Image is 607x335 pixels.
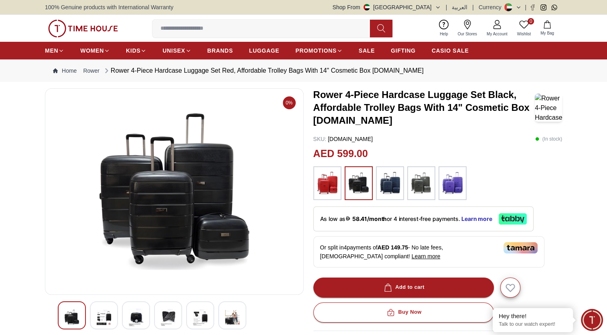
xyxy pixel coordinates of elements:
img: Rower 4-Piece Hardcase Luggage Set Red, Affordable Trolley Bags With 14" Cosmetic Box IN4.Red [225,308,240,327]
span: CASIO SALE [432,47,469,55]
button: Shop From[GEOGRAPHIC_DATA] [333,3,441,11]
div: Chat Widget [581,309,603,331]
a: GIFTING [391,43,416,58]
img: Rower 4-Piece Hardcase Luggage Set Black, Affordable Trolley Bags With 14" Cosmetic Box IN4.Black [535,94,562,122]
img: Rower 4-Piece Hardcase Luggage Set Red, Affordable Trolley Bags With 14" Cosmetic Box IN4.Red [129,308,143,327]
p: ( In stock ) [535,135,562,143]
span: | [525,3,526,11]
span: Wishlist [514,31,534,37]
a: SALE [359,43,375,58]
span: Our Stores [455,31,480,37]
img: ... [317,170,337,196]
h2: AED 599.00 [313,146,368,161]
img: Rower 4-Piece Hardcase Luggage Set Red, Affordable Trolley Bags With 14" Cosmetic Box IN4.Red [193,308,207,327]
a: UNISEX [162,43,191,58]
a: PROMOTIONS [295,43,343,58]
span: | [472,3,474,11]
span: SALE [359,47,375,55]
a: Rower [83,67,99,75]
span: Help [436,31,451,37]
button: Buy Now [313,302,494,323]
a: Instagram [540,4,546,10]
span: My Bag [537,30,557,36]
span: 100% Genuine products with International Warranty [45,3,173,11]
a: MEN [45,43,64,58]
span: UNISEX [162,47,185,55]
a: CASIO SALE [432,43,469,58]
a: Facebook [530,4,536,10]
a: BRANDS [207,43,233,58]
span: Learn more [412,253,441,259]
img: United Arab Emirates [363,4,370,10]
a: LUGGAGE [249,43,280,58]
span: PROMOTIONS [295,47,337,55]
div: Currency [479,3,505,11]
a: Our Stores [453,18,482,39]
span: BRANDS [207,47,233,55]
span: WOMEN [80,47,104,55]
span: KIDS [126,47,140,55]
img: Rower 4-Piece Hardcase Luggage Set Red, Affordable Trolley Bags With 14" Cosmetic Box IN4.Red [65,308,79,327]
p: Talk to our watch expert! [499,321,567,328]
div: Buy Now [385,308,421,317]
span: SKU : [313,136,327,142]
span: My Account [483,31,511,37]
img: ... [411,170,431,196]
span: AED 149.75 [378,244,408,251]
nav: Breadcrumb [45,59,562,82]
img: ... [48,20,118,37]
span: GIFTING [391,47,416,55]
button: Add to cart [313,278,494,298]
a: Home [53,67,77,75]
span: | [446,3,447,11]
button: My Bag [536,19,559,38]
span: MEN [45,47,58,55]
p: [DOMAIN_NAME] [313,135,373,143]
img: Tamara [503,242,538,253]
a: KIDS [126,43,146,58]
span: LUGGAGE [249,47,280,55]
a: WOMEN [80,43,110,58]
div: Or split in 4 payments of - No late fees, [DEMOGRAPHIC_DATA] compliant! [313,236,544,268]
img: ... [443,170,463,196]
a: Whatsapp [551,4,557,10]
span: 0 [528,18,534,25]
span: 0% [283,96,296,109]
a: Help [435,18,453,39]
div: Rower 4-Piece Hardcase Luggage Set Red, Affordable Trolley Bags With 14" Cosmetic Box [DOMAIN_NAME] [103,66,424,76]
div: Add to cart [382,283,424,292]
h3: Rower 4-Piece Hardcase Luggage Set Black, Affordable Trolley Bags With 14" Cosmetic Box [DOMAIN_N... [313,88,535,127]
button: العربية [452,3,467,11]
img: ... [349,170,369,196]
a: 0Wishlist [512,18,536,39]
div: Hey there! [499,312,567,320]
img: Rower 4-Piece Hardcase Luggage Set Red, Affordable Trolley Bags With 14" Cosmetic Box IN4.Red [97,308,111,327]
img: Rower 4-Piece Hardcase Luggage Set Red, Affordable Trolley Bags With 14" Cosmetic Box IN4.Red [161,308,175,327]
img: ... [380,170,400,196]
img: Rower 4-Piece Hardcase Luggage Set Red, Affordable Trolley Bags With 14" Cosmetic Box IN4.Red [52,95,297,288]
